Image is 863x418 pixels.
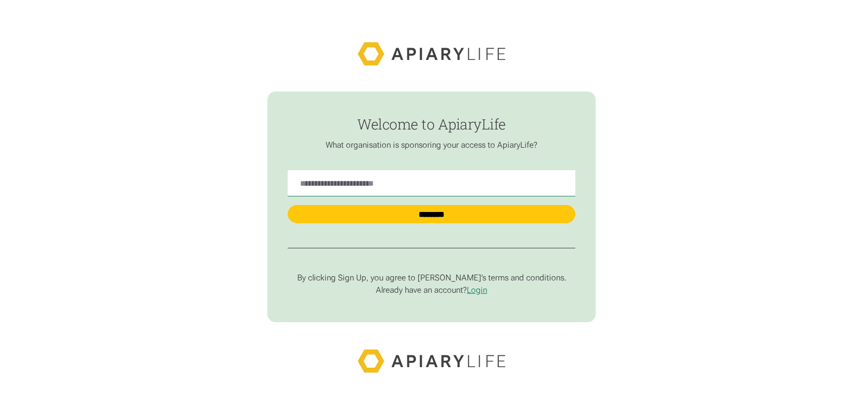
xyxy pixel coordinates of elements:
form: find-employer [267,92,596,323]
a: Login [467,285,487,295]
p: Already have an account? [288,285,575,295]
p: What organisation is sponsoring your access to ApiaryLife? [288,140,575,150]
h1: Welcome to ApiaryLife [288,116,575,132]
p: By clicking Sign Up, you agree to [PERSON_NAME]’s terms and conditions. [288,273,575,283]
